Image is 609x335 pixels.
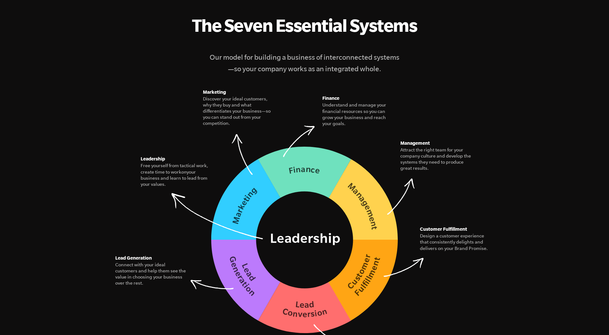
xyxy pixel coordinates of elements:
h5: Management [400,139,472,147]
figcaption: Design a customer experience that consistently delights and delivers on your Brand Promise. [420,233,492,252]
figcaption: Attract the right team for your company culture and develop the systems they need to produce grea... [400,147,472,172]
figcaption: Discover your ideal customers, why they buy and what differentiates your business—so you can stan... [203,96,275,127]
figcaption: Understand and manage your financial resources so you can grow your business and reach your goals. [322,102,394,127]
figcaption: Connect with your ideal customers and help them see the value in choosing your business over the ... [115,262,187,287]
h5: Finance [322,94,394,102]
h4: Our model for building a business of interconnected systems—so your company works as an integrate... [208,51,401,74]
h5: Lead Generation [115,254,187,262]
figcaption: Free yourself from tactical work, create time to work your business and learn to lead from your v... [141,163,213,187]
h5: Marketing [203,88,275,96]
h5: Leadership [141,155,213,163]
img: The Seven Essential Systems [211,146,398,333]
h2: The Seven Essential Systems [109,15,500,35]
iframe: Chat Widget [577,304,609,335]
i: on [181,169,187,175]
h5: Customer Fulfillment [420,225,492,233]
